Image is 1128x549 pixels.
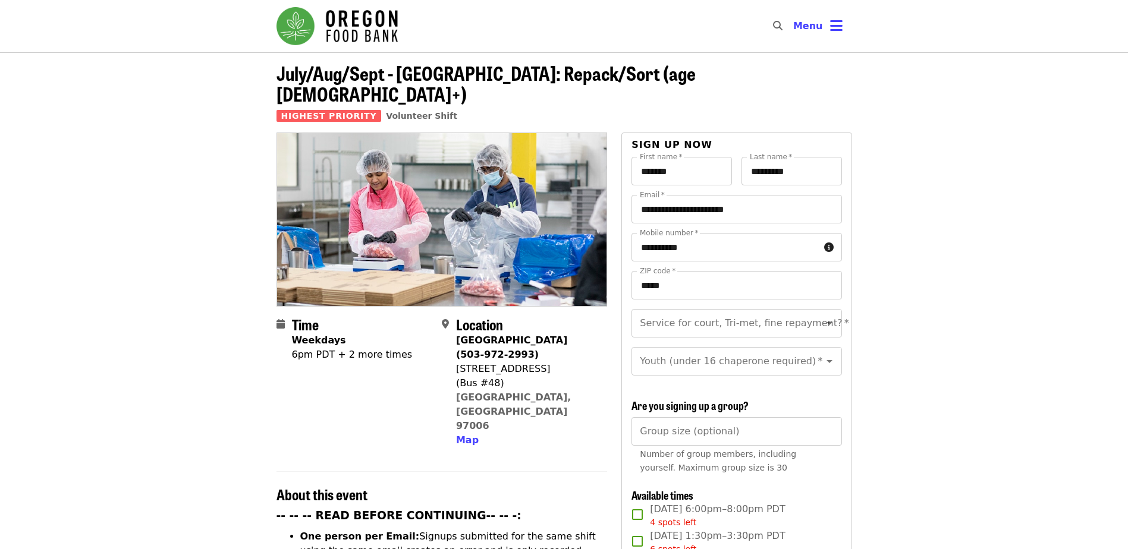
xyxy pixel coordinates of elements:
img: Oregon Food Bank - Home [276,7,398,45]
span: Map [456,434,479,446]
label: Mobile number [640,229,698,236]
span: Time [292,314,319,335]
label: First name [640,153,683,160]
strong: [GEOGRAPHIC_DATA] (503-972-2993) [456,335,567,360]
strong: One person per Email: [300,531,420,542]
button: Toggle account menu [784,12,852,40]
span: Are you signing up a group? [631,397,749,413]
input: Mobile number [631,233,819,261]
input: First name [631,157,732,185]
div: (Bus #48) [456,376,598,390]
i: bars icon [830,17,843,34]
div: [STREET_ADDRESS] [456,362,598,376]
strong: Weekdays [292,335,346,346]
button: Open [821,353,838,370]
span: Sign up now [631,139,712,150]
i: calendar icon [276,318,285,330]
img: July/Aug/Sept - Beaverton: Repack/Sort (age 10+) organized by Oregon Food Bank [277,133,607,305]
i: circle-info icon [824,242,834,253]
i: search icon [773,20,783,31]
span: Available times [631,487,693,503]
label: ZIP code [640,267,675,274]
label: Email [640,191,665,198]
span: Highest Priority [276,110,382,122]
span: [DATE] 6:00pm–8:00pm PDT [650,502,785,529]
span: 4 spots left [650,518,696,527]
a: [GEOGRAPHIC_DATA], [GEOGRAPHIC_DATA] 97006 [456,392,571,431]
input: Search [790,12,799,40]
button: Open [821,315,838,332]
input: ZIP code [631,271,841,299]
label: Last name [750,153,792,160]
a: Volunteer Shift [386,111,457,121]
input: Email [631,195,841,223]
span: Menu [793,20,823,31]
button: Map [456,433,479,447]
strong: -- -- -- READ BEFORE CONTINUING-- -- -: [276,509,521,522]
input: Last name [741,157,842,185]
span: July/Aug/Sept - [GEOGRAPHIC_DATA]: Repack/Sort (age [DEMOGRAPHIC_DATA]+) [276,59,696,108]
div: 6pm PDT + 2 more times [292,348,413,362]
span: About this event [276,484,367,504]
span: Number of group members, including yourself. Maximum group size is 30 [640,449,796,472]
input: [object Object] [631,417,841,446]
i: map-marker-alt icon [442,318,449,330]
span: Location [456,314,503,335]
